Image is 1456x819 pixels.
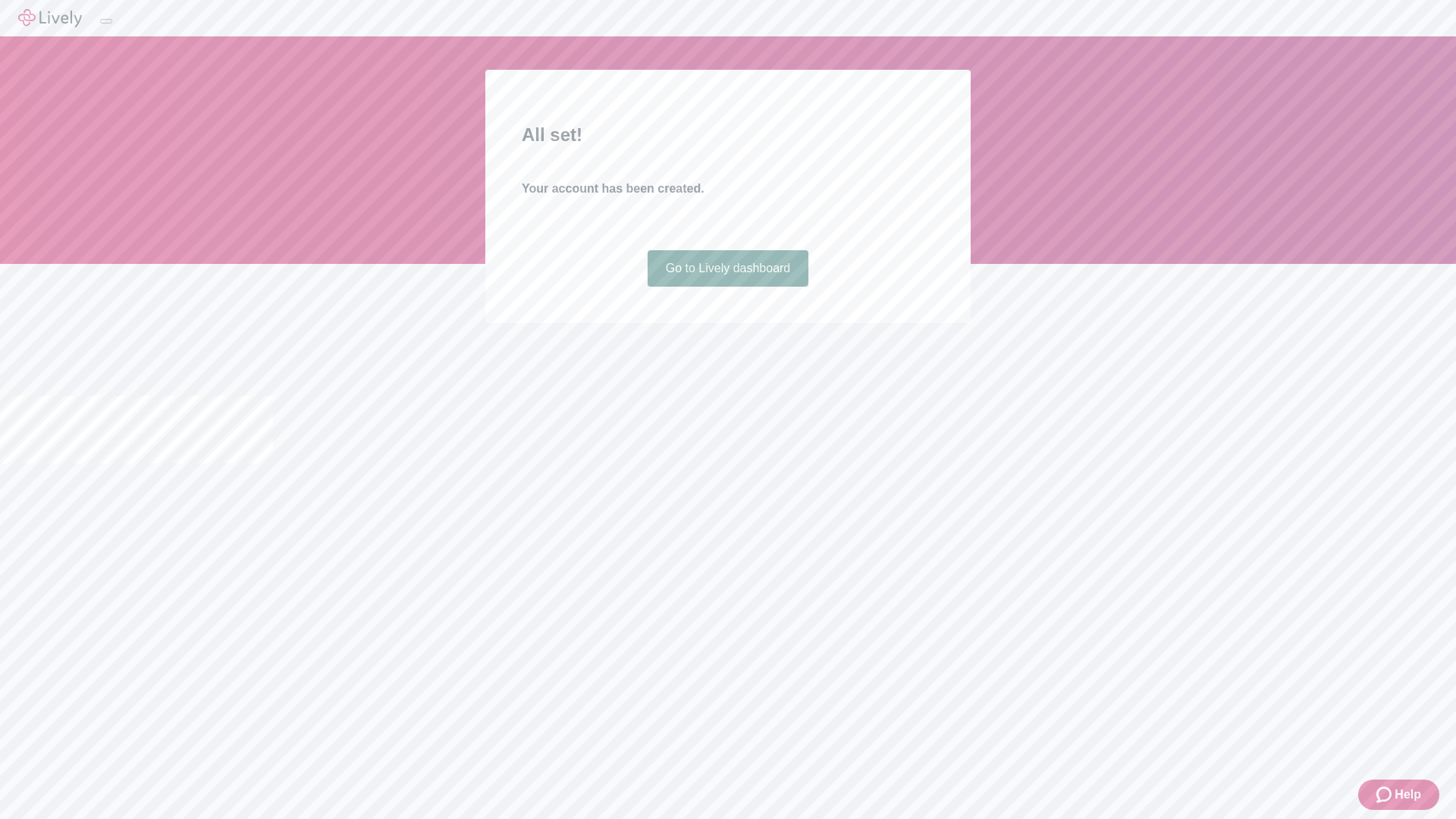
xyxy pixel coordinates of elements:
[522,180,934,198] h4: Your account has been created.
[522,121,934,149] h2: All set!
[1358,780,1439,810] button: Zendesk support iconHelp
[18,9,82,27] img: Lively
[1395,786,1421,804] span: Help
[1376,786,1395,804] svg: Zendesk support icon
[648,250,809,287] a: Go to Lively dashboard
[100,19,112,24] button: Log out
